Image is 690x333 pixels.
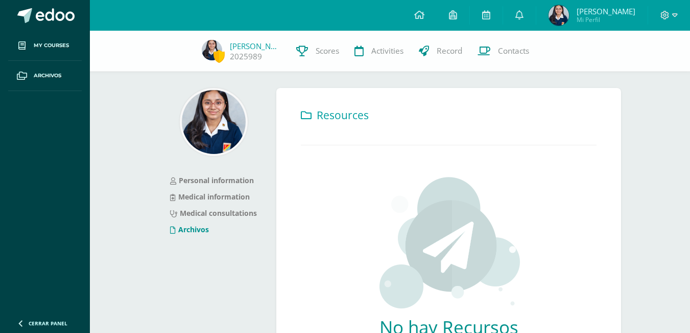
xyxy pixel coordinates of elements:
span: My courses [34,41,69,50]
a: 2025989 [230,51,262,62]
span: Contacts [498,46,529,56]
a: Personal information [170,175,254,185]
span: Activities [371,46,403,56]
img: 2a9e972e57122f6a79f587713fe641ef.png [549,5,569,26]
a: Scores [289,31,347,72]
img: activities.png [376,176,521,309]
span: Scores [316,46,339,56]
a: Record [411,31,470,72]
span: Record [437,46,462,56]
a: Medical consultations [170,208,257,218]
a: Medical information [170,192,250,202]
img: 2a9e972e57122f6a79f587713fe641ef.png [202,40,222,60]
span: Mi Perfil [577,15,635,24]
span: Cerrar panel [29,320,67,327]
span: Archivos [34,72,61,80]
a: Activities [347,31,411,72]
a: [PERSON_NAME] [230,41,281,51]
span: Resources [317,108,369,122]
a: Archivos [8,61,82,91]
img: 9ce509121a3a606e7d0ba4fa2db40e53.png [182,90,246,154]
span: [PERSON_NAME] [577,6,635,16]
a: Archivos [170,225,209,234]
a: Contacts [470,31,537,72]
a: My courses [8,31,82,61]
